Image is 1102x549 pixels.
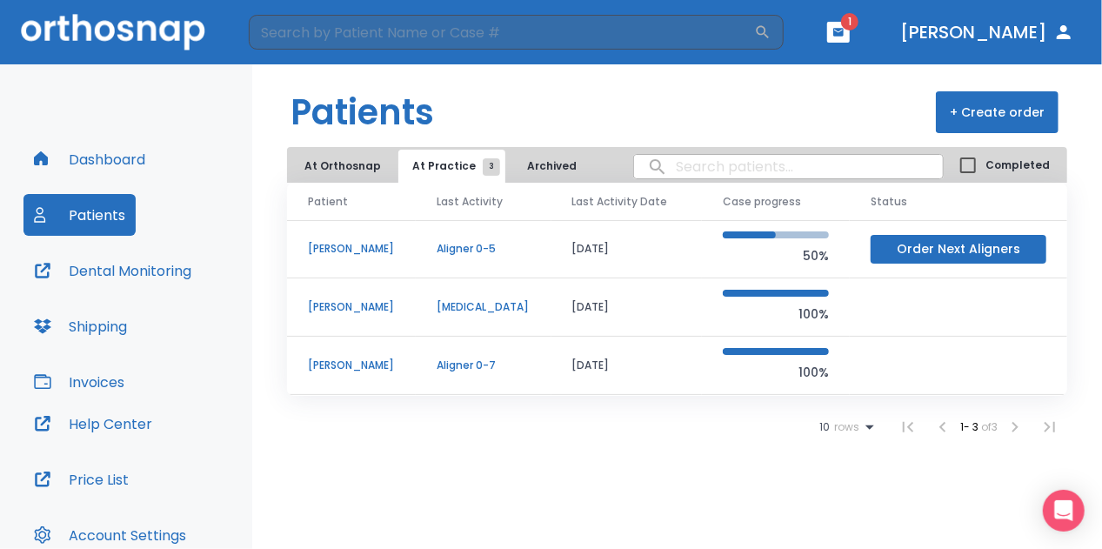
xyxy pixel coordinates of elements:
span: 1 - 3 [960,419,981,434]
button: Patients [23,194,136,236]
button: Dashboard [23,138,156,180]
button: Archived [509,150,596,183]
p: [MEDICAL_DATA] [437,299,530,315]
span: Last Activity Date [572,194,668,210]
span: Case progress [723,194,801,210]
button: Dental Monitoring [23,250,202,291]
button: Price List [23,459,139,500]
span: Last Activity [437,194,503,210]
p: 100% [723,304,829,325]
img: Orthosnap [21,14,205,50]
button: At Orthosnap [291,150,395,183]
td: [DATE] [551,278,702,337]
td: [DATE] [551,220,702,278]
div: tabs [291,150,584,183]
span: 10 [819,421,830,433]
button: + Create order [936,91,1059,133]
span: Patient [308,194,348,210]
input: search [634,150,943,184]
button: [PERSON_NAME] [893,17,1081,48]
span: rows [830,421,859,433]
p: [PERSON_NAME] [308,358,395,373]
p: 50% [723,245,829,266]
span: Completed [985,157,1050,173]
span: 3 [483,158,500,176]
p: [PERSON_NAME] [308,241,395,257]
button: Order Next Aligners [871,235,1046,264]
p: 100% [723,362,829,383]
button: Shipping [23,305,137,347]
button: Help Center [23,403,163,445]
span: At Practice [412,158,491,174]
span: 1 [841,13,858,30]
span: of 3 [981,419,998,434]
input: Search by Patient Name or Case # [249,15,754,50]
p: Aligner 0-5 [437,241,530,257]
p: Aligner 0-7 [437,358,530,373]
h1: Patients [291,86,434,138]
span: Status [871,194,907,210]
p: [PERSON_NAME] [308,299,395,315]
div: Open Intercom Messenger [1043,490,1085,532]
td: [DATE] [551,337,702,395]
button: Invoices [23,361,135,403]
